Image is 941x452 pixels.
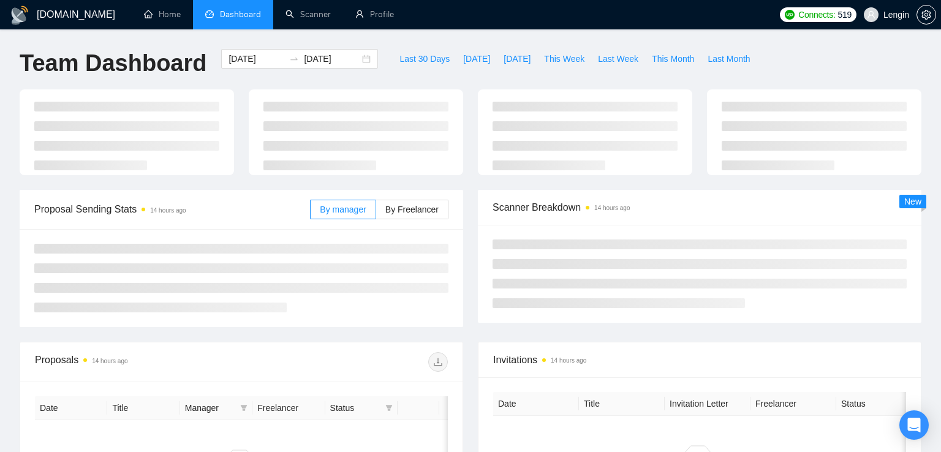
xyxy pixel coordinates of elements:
[652,52,694,66] span: This Month
[836,392,922,416] th: Status
[20,49,206,78] h1: Team Dashboard
[238,399,250,417] span: filter
[837,8,851,21] span: 519
[785,10,795,20] img: upwork-logo.png
[504,52,531,66] span: [DATE]
[304,52,360,66] input: End date
[385,404,393,412] span: filter
[320,205,366,214] span: By manager
[594,205,630,211] time: 14 hours ago
[591,49,645,69] button: Last Week
[493,392,579,416] th: Date
[289,54,299,64] span: to
[463,52,490,66] span: [DATE]
[10,6,29,25] img: logo
[240,404,248,412] span: filter
[229,52,284,66] input: Start date
[899,410,929,440] div: Open Intercom Messenger
[393,49,456,69] button: Last 30 Days
[205,10,214,18] span: dashboard
[34,202,310,217] span: Proposal Sending Stats
[456,49,497,69] button: [DATE]
[289,54,299,64] span: swap-right
[383,399,395,417] span: filter
[867,10,875,19] span: user
[916,5,936,24] button: setting
[185,401,235,415] span: Manager
[285,9,331,20] a: searchScanner
[35,352,241,372] div: Proposals
[537,49,591,69] button: This Week
[252,396,325,420] th: Freelancer
[92,358,127,364] time: 14 hours ago
[180,396,252,420] th: Manager
[798,8,835,21] span: Connects:
[330,401,380,415] span: Status
[150,207,186,214] time: 14 hours ago
[645,49,701,69] button: This Month
[493,200,907,215] span: Scanner Breakdown
[904,197,921,206] span: New
[708,52,750,66] span: Last Month
[579,392,665,416] th: Title
[551,357,586,364] time: 14 hours ago
[220,9,261,20] span: Dashboard
[598,52,638,66] span: Last Week
[107,396,180,420] th: Title
[493,352,906,367] span: Invitations
[35,396,107,420] th: Date
[916,10,936,20] a: setting
[497,49,537,69] button: [DATE]
[399,52,450,66] span: Last 30 Days
[665,392,750,416] th: Invitation Letter
[917,10,935,20] span: setting
[385,205,439,214] span: By Freelancer
[701,49,757,69] button: Last Month
[355,9,394,20] a: userProfile
[750,392,836,416] th: Freelancer
[544,52,584,66] span: This Week
[144,9,181,20] a: homeHome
